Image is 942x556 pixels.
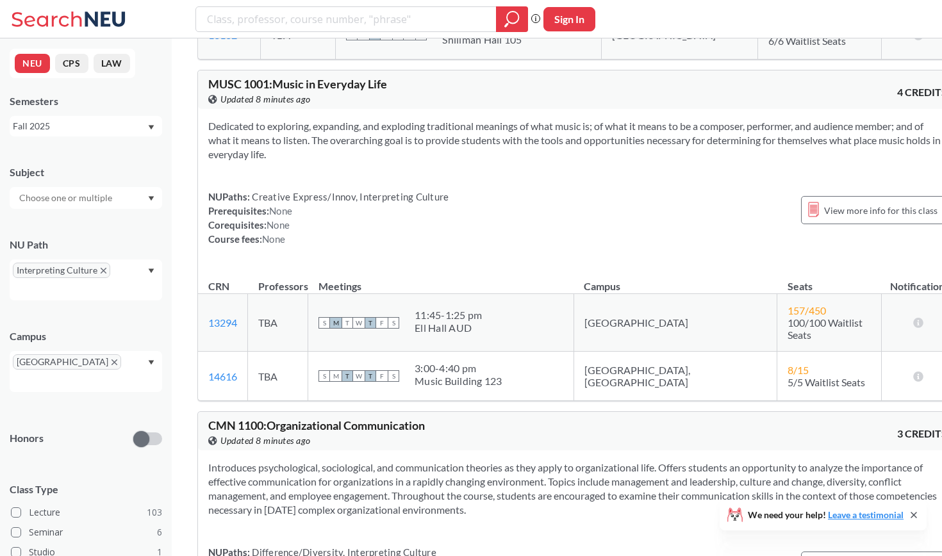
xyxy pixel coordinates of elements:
[11,524,162,541] label: Seminar
[148,360,154,365] svg: Dropdown arrow
[13,119,147,133] div: Fall 2025
[415,322,482,334] div: Ell Hall AUD
[574,266,777,294] th: Campus
[208,279,229,293] div: CRN
[10,329,162,343] div: Campus
[388,370,399,382] span: S
[10,187,162,209] div: Dropdown arrow
[55,54,88,73] button: CPS
[330,370,342,382] span: M
[13,354,121,370] span: [GEOGRAPHIC_DATA]X to remove pill
[10,116,162,136] div: Fall 2025Dropdown arrow
[220,434,311,448] span: Updated 8 minutes ago
[788,364,809,376] span: 8 / 15
[330,317,342,329] span: M
[10,238,162,252] div: NU Path
[376,317,388,329] span: F
[208,29,237,41] a: 13182
[574,294,777,352] td: [GEOGRAPHIC_DATA]
[353,317,365,329] span: W
[353,370,365,382] span: W
[543,7,595,31] button: Sign In
[13,263,110,278] span: Interpreting CultureX to remove pill
[342,317,353,329] span: T
[388,317,399,329] span: S
[376,370,388,382] span: F
[269,205,292,217] span: None
[10,351,162,392] div: [GEOGRAPHIC_DATA]X to remove pillDropdown arrow
[10,431,44,446] p: Honors
[10,259,162,300] div: Interpreting CultureX to remove pillDropdown arrow
[208,316,237,329] a: 13294
[415,309,482,322] div: 11:45 - 1:25 pm
[148,196,154,201] svg: Dropdown arrow
[415,362,502,375] div: 3:00 - 4:40 pm
[768,35,846,47] span: 6/6 Waitlist Seats
[788,376,865,388] span: 5/5 Waitlist Seats
[94,54,130,73] button: LAW
[208,190,449,246] div: NUPaths: Prerequisites: Corequisites: Course fees:
[415,375,502,388] div: Music Building 123
[248,294,308,352] td: TBA
[788,304,826,316] span: 157 / 450
[157,525,162,539] span: 6
[574,352,777,401] td: [GEOGRAPHIC_DATA], [GEOGRAPHIC_DATA]
[10,165,162,179] div: Subject
[318,370,330,382] span: S
[148,268,154,274] svg: Dropdown arrow
[248,352,308,401] td: TBA
[206,8,487,30] input: Class, professor, course number, "phrase"
[828,509,904,520] a: Leave a testimonial
[365,317,376,329] span: T
[148,125,154,130] svg: Dropdown arrow
[365,370,376,382] span: T
[308,266,574,294] th: Meetings
[496,6,528,32] div: magnifying glass
[10,94,162,108] div: Semesters
[15,54,50,73] button: NEU
[748,511,904,519] span: We need your help!
[220,92,311,106] span: Updated 8 minutes ago
[504,10,520,28] svg: magnifying glass
[777,266,882,294] th: Seats
[318,317,330,329] span: S
[250,191,449,202] span: Creative Express/Innov, Interpreting Culture
[11,504,162,521] label: Lecture
[101,268,106,274] svg: X to remove pill
[267,219,290,231] span: None
[824,202,938,218] span: View more info for this class
[342,370,353,382] span: T
[442,33,522,46] div: Shillman Hall 105
[208,77,387,91] span: MUSC 1001 : Music in Everyday Life
[262,233,285,245] span: None
[208,418,425,432] span: CMN 1100 : Organizational Communication
[147,505,162,519] span: 103
[112,359,117,365] svg: X to remove pill
[248,266,308,294] th: Professors
[13,190,120,206] input: Choose one or multiple
[208,370,237,382] a: 14616
[788,316,863,341] span: 100/100 Waitlist Seats
[10,482,162,496] span: Class Type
